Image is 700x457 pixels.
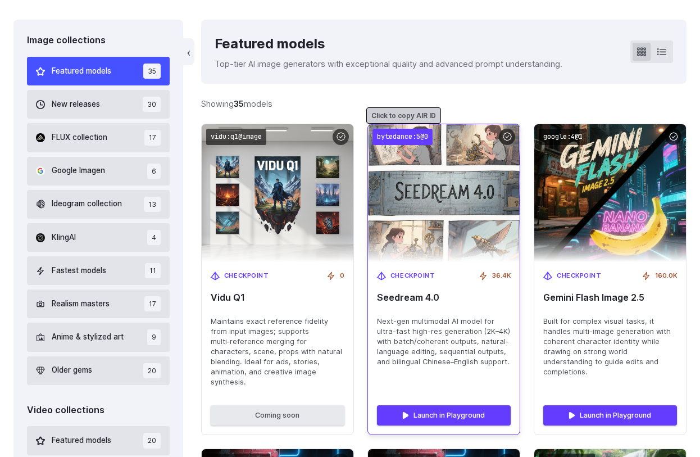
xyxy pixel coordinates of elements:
[201,97,272,110] div: Showing models
[52,198,122,210] span: Ideogram collection
[27,157,170,185] button: Google Imagen 6
[143,97,161,112] span: 30
[52,165,105,177] span: Google Imagen
[543,316,677,377] span: Built for complex visual tasks, it handles multi-image generation with coherent character identit...
[143,64,161,79] span: 35
[52,298,110,310] span: Realism masters
[557,271,602,281] span: Checkpoint
[147,230,161,245] span: 4
[211,316,344,387] span: Maintains exact reference fidelity from input images; supports multi‑reference merging for charac...
[27,426,170,455] button: Featured models 20
[143,363,161,378] span: 20
[52,232,76,244] span: KlingAI
[211,292,344,303] span: Vidu Q1
[655,271,677,281] span: 160.0K
[390,271,435,281] span: Checkpoint
[543,405,677,426] a: Launch in Playground
[52,132,107,144] span: FLUX collection
[215,33,562,55] div: Featured models
[52,265,106,277] span: Fastest models
[377,405,511,426] a: Launch in Playground
[215,57,562,70] p: Top-tier AI image generators with exceptional quality and advanced prompt understanding.
[360,117,527,269] img: Seedream 4.0
[143,433,161,448] span: 20
[377,316,511,367] span: Next-gen multimodal AI model for ultra-fast high-res generation (2K–4K) with batch/coherent outpu...
[145,263,161,278] span: 11
[534,124,686,262] img: Gemini Flash Image 2.5
[27,289,170,318] button: Realism masters 17
[144,130,161,145] span: 17
[206,129,266,145] code: vidu:q1@image
[372,129,433,145] code: bytedance:5@0
[27,403,170,418] div: Video collections
[52,98,100,111] span: New releases
[211,405,344,426] button: Coming soon
[492,271,511,281] span: 36.4K
[52,65,111,78] span: Featured models
[52,364,92,377] span: Older gems
[147,164,161,179] span: 6
[27,90,170,119] button: New releases 30
[27,190,170,219] button: Ideogram collection 13
[27,33,170,48] div: Image collections
[27,123,170,152] button: FLUX collection 17
[52,435,111,447] span: Featured models
[224,271,269,281] span: Checkpoint
[183,38,194,65] button: ‹
[27,256,170,285] button: Fastest models 11
[27,323,170,351] button: Anime & stylized art 9
[539,129,587,145] code: google:4@1
[27,356,170,385] button: Older gems 20
[543,292,677,303] span: Gemini Flash Image 2.5
[52,331,124,343] span: Anime & stylized art
[147,329,161,345] span: 9
[144,296,161,311] span: 17
[27,223,170,252] button: KlingAI 4
[377,292,511,303] span: Seedream 4.0
[234,99,244,108] strong: 35
[340,271,344,281] span: 0
[144,197,161,212] span: 13
[202,124,353,262] img: Vidu Q1
[27,57,170,85] button: Featured models 35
